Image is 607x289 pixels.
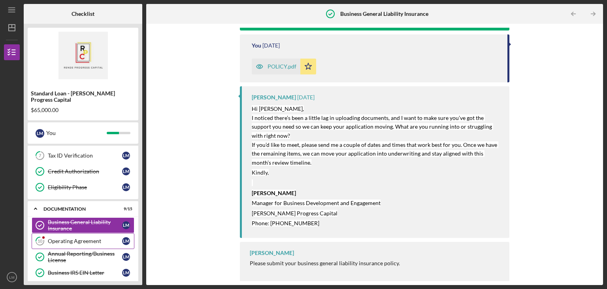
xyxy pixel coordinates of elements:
[252,210,337,217] mark: [PERSON_NAME] Progress Capital
[38,239,43,244] tspan: 10
[31,90,135,103] div: Standard Loan - [PERSON_NAME] Progress Capital
[297,94,315,101] time: 2025-09-16 15:12
[48,168,122,175] div: Credit Authorization
[122,221,130,229] div: L M
[32,217,134,233] a: Business General Liability InsuranceLM
[252,200,381,206] mark: Manager for Business Development and Engagement
[122,183,130,191] div: L M
[32,249,134,265] a: Annual Reporting/Business LicenseLM
[36,129,44,138] div: L M
[32,233,134,249] a: 10Operating AgreementLM
[122,167,130,175] div: L M
[268,63,296,70] div: POLICY.pdf
[28,32,138,79] img: Product logo
[250,250,294,256] div: [PERSON_NAME]
[122,237,130,245] div: L M
[32,265,134,281] a: Business IRS EIN LetterLM
[252,105,304,112] mark: Hi [PERSON_NAME],
[43,207,113,211] div: Documentation
[32,164,134,179] a: Credit AuthorizationLM
[46,126,107,140] div: You
[252,59,316,74] button: POLICY.pdf
[48,270,122,276] div: Business IRS EIN Letter
[252,169,269,176] mark: Kindly,
[252,190,296,196] mark: [PERSON_NAME]
[9,275,14,279] text: LM
[250,260,400,266] div: Please submit your business general liability insurance policy.
[32,148,134,164] a: 7Tax ID VerificationLM
[48,184,122,190] div: Eligibility Phase
[340,11,428,17] b: Business General Liability Insurance
[252,94,296,101] div: [PERSON_NAME]
[122,269,130,277] div: L M
[252,141,498,166] mark: If you’d like to meet, please send me a couple of dates and times that work best for you. Once we...
[4,269,20,285] button: LM
[48,219,122,232] div: Business General Liability Insurance
[252,114,493,139] mark: I noticed there’s been a little lag in uploading documents, and I want to make sure you’ve got th...
[252,42,261,49] div: You
[39,153,41,158] tspan: 7
[118,207,132,211] div: 9 / 15
[72,11,94,17] b: Checklist
[31,107,135,113] div: $65,000.00
[252,220,319,226] mark: Phone: [PHONE_NUMBER]
[122,152,130,160] div: L M
[48,251,122,263] div: Annual Reporting/Business License
[48,238,122,244] div: Operating Agreement
[48,152,122,159] div: Tax ID Verification
[262,42,280,49] time: 2025-09-17 00:18
[32,179,134,195] a: Eligibility PhaseLM
[122,253,130,261] div: L M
